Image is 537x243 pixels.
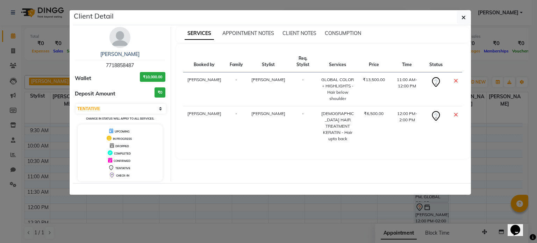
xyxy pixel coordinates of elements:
td: [PERSON_NAME] [183,72,225,106]
td: 12:00 PM-2:00 PM [389,106,425,146]
span: DROPPED [115,144,129,148]
td: - [289,72,317,106]
small: Change in status will apply to all services. [86,117,154,120]
td: 11:00 AM-12:00 PM [389,72,425,106]
td: [PERSON_NAME] [183,106,225,146]
a: [PERSON_NAME] [100,51,139,57]
td: - [225,106,247,146]
span: [PERSON_NAME] [251,77,285,82]
th: Status [425,51,447,72]
th: Req. Stylist [289,51,317,72]
span: CONFIRMED [114,159,130,163]
div: ₹6,500.00 [363,110,385,117]
div: GLOBAL COLOR + HIGHLIGHTS - Hair below shoulder [321,77,355,102]
h3: ₹0 [155,87,165,98]
h5: Client Detail [74,11,114,21]
span: COMPLETED [114,152,131,155]
div: ₹13,500.00 [363,77,385,83]
span: [PERSON_NAME] [251,111,285,116]
td: - [225,72,247,106]
th: Family [225,51,247,72]
img: avatar [109,27,130,48]
th: Booked by [183,51,225,72]
span: TENTATIVE [115,166,130,170]
span: 7718858487 [106,62,134,69]
span: IN PROGRESS [113,137,132,141]
span: CONSUMPTION [325,30,361,36]
td: - [289,106,317,146]
h3: ₹10,000.00 [140,72,165,82]
th: Stylist [247,51,289,72]
div: [DEMOGRAPHIC_DATA] HAIR TREATMENT KERATIN - Hair upto back [321,110,355,142]
span: CLIENT NOTES [282,30,316,36]
th: Services [317,51,359,72]
span: Deposit Amount [75,90,115,98]
span: UPCOMING [115,130,130,133]
th: Time [389,51,425,72]
span: SERVICES [185,27,214,40]
th: Price [359,51,389,72]
span: Wallet [75,74,91,83]
span: CHECK-IN [116,174,129,177]
iframe: chat widget [508,215,530,236]
span: APPOINTMENT NOTES [222,30,274,36]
